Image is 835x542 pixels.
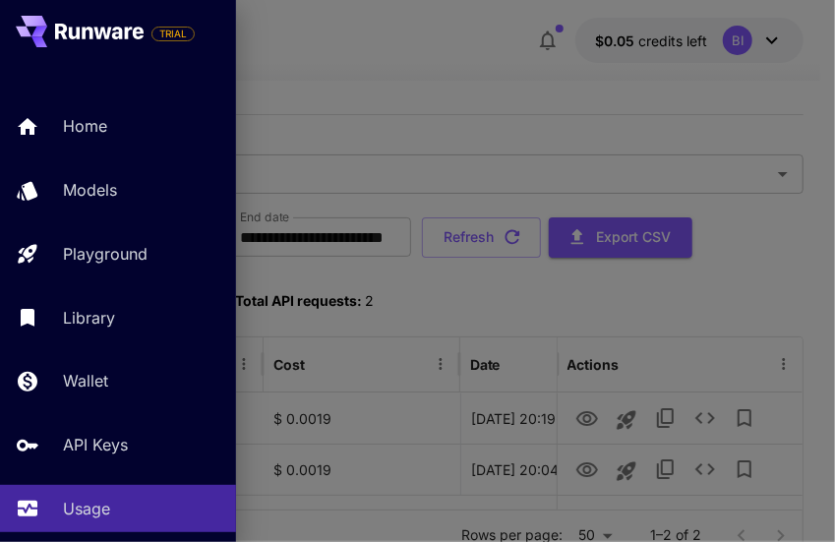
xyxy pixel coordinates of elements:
[63,433,128,456] p: API Keys
[63,178,117,202] p: Models
[63,114,107,138] p: Home
[152,27,194,41] span: TRIAL
[63,242,148,266] p: Playground
[63,369,108,392] p: Wallet
[63,306,115,330] p: Library
[63,497,110,520] p: Usage
[151,22,195,45] span: Add your payment card to enable full platform functionality.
